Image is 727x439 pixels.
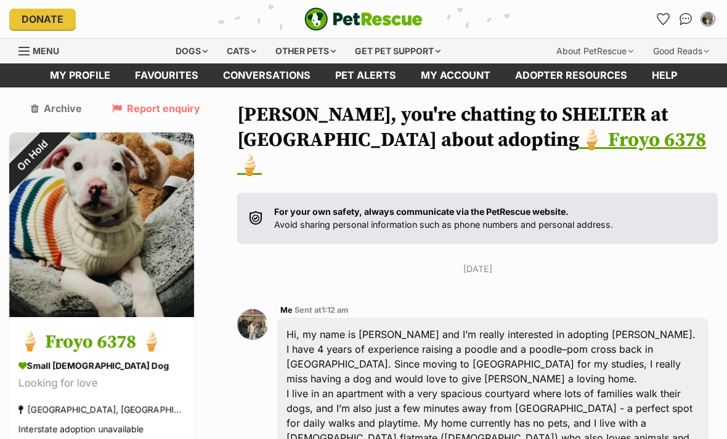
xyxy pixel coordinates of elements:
[274,205,613,232] p: Avoid sharing personal information such as phone numbers and personal address.
[323,63,408,87] a: Pet alerts
[640,63,689,87] a: Help
[18,328,185,356] h3: 🍦 Froyo 6378 🍦
[654,9,718,29] ul: Account quick links
[18,39,68,61] a: Menu
[644,39,718,63] div: Good Reads
[408,63,503,87] a: My account
[274,206,569,217] strong: For your own safety, always communicate via the PetRescue website.
[702,13,714,25] img: Linh Nguyen profile pic
[211,63,323,87] a: conversations
[294,305,349,315] span: Sent at
[237,309,268,340] img: Linh Nguyen profile pic
[33,46,59,56] span: Menu
[31,103,82,114] a: Archive
[548,39,642,63] div: About PetRescue
[346,39,449,63] div: Get pet support
[9,307,194,320] a: On Hold
[18,401,185,417] div: [GEOGRAPHIC_DATA], [GEOGRAPHIC_DATA]
[267,39,344,63] div: Other pets
[167,39,216,63] div: Dogs
[18,359,185,372] div: small [DEMOGRAPHIC_DATA] Dog
[18,424,144,434] span: Interstate adoption unavailable
[9,9,76,30] a: Donate
[18,375,185,392] div: Looking for love
[38,63,123,87] a: My profile
[237,103,718,180] h1: [PERSON_NAME], you're chatting to SHELTER at [GEOGRAPHIC_DATA] about adopting
[280,305,293,315] span: Me
[9,132,194,317] img: 🍦 Froyo 6378 🍦
[322,305,349,315] span: 1:12 am
[304,7,423,31] img: logo-e224e6f780fb5917bec1dbf3a21bbac754714ae5b6737aabdf751b685950b380.svg
[123,63,211,87] a: Favourites
[218,39,265,63] div: Cats
[237,262,718,275] p: [DATE]
[680,13,692,25] img: chat-41dd97257d64d25036548639549fe6c8038ab92f7586957e7f3b1b290dea8141.svg
[503,63,640,87] a: Adopter resources
[304,7,423,31] a: PetRescue
[698,9,718,29] button: My account
[676,9,696,29] a: Conversations
[237,128,706,179] a: 🍦 Froyo 6378 🍦
[654,9,673,29] a: Favourites
[112,103,200,114] a: Report enquiry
